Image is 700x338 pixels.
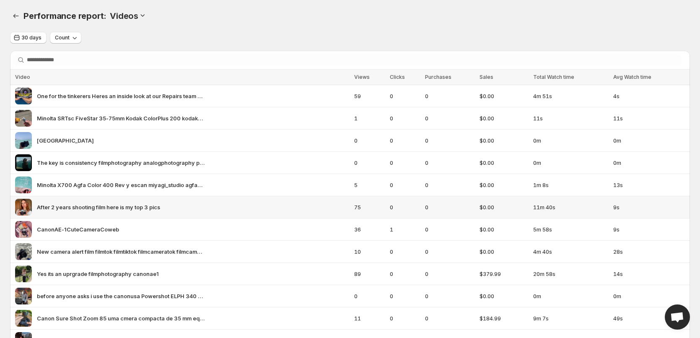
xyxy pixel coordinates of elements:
span: 49s [613,314,685,322]
img: Minolta SRTsc FiveStar 35-75mm Kodak ColorPlus 200 kodakcolorplus200 kodak film filmphotography f... [15,110,32,127]
span: 0 [425,92,474,100]
span: 0 [390,292,420,300]
span: $379.99 [480,270,528,278]
span: 59 [354,92,385,100]
span: 1m 8s [533,181,608,189]
span: 13s [613,181,685,189]
span: $0.00 [480,136,528,145]
span: 5m 58s [533,225,608,234]
span: 0 [390,136,420,145]
img: One for the tinkerers Heres an inside look at our Repairs team doing what they do best [15,88,32,104]
span: $0.00 [480,181,528,189]
span: Views [354,74,370,80]
span: 0m [533,292,608,300]
span: 20m 58s [533,270,608,278]
span: Count [55,34,70,41]
span: 30 days [22,34,41,41]
a: Open chat [665,304,690,330]
img: New camera alert film filmtok filmtiktok filmcameratok filmcameralovers 35mmfilm 35mmcamera filmc... [15,243,32,260]
span: Performance report: [23,11,106,21]
span: 1 [354,114,385,122]
span: 75 [354,203,385,211]
img: Canon Sure Shot Zoom 85 uma cmera compacta de 35 mm equipada com lente zoom 38-55 mm 22x que incl... [15,310,32,327]
span: New camera alert film filmtok filmtiktok filmcameratok filmcameralovers 35mmfilm 35mmcamera filmc... [37,247,205,256]
span: 0 [390,247,420,256]
span: 0 [390,114,420,122]
span: 0 [390,159,420,167]
span: $0.00 [480,114,528,122]
span: 0 [425,114,474,122]
span: Sales [480,74,493,80]
span: 0 [354,136,385,145]
span: 0 [354,159,385,167]
span: $0.00 [480,247,528,256]
span: 11m 40s [533,203,608,211]
span: Canon Sure Shot Zoom 85 uma cmera compacta de 35 mm equipada com lente zoom 38-55 mm 22x que incl... [37,314,205,322]
span: The key is consistency filmphotography analogphotography photographer film filmisnotdead [37,159,205,167]
img: Yes its an uprgrade filmphotography canonae1 [15,265,32,282]
span: 11s [613,114,685,122]
span: 0 [425,292,474,300]
span: 36 [354,225,385,234]
span: 0 [390,270,420,278]
span: Total Watch time [533,74,574,80]
span: 0 [390,314,420,322]
span: 1 [390,225,420,234]
span: 11s [533,114,608,122]
span: Purchases [425,74,451,80]
span: 4m 40s [533,247,608,256]
img: The key is consistency filmphotography analogphotography photographer film filmisnotdead [15,154,32,171]
span: 0 [390,203,420,211]
span: 0 [354,292,385,300]
button: Performance report [10,10,22,22]
span: 14s [613,270,685,278]
span: 0 [425,136,474,145]
img: After 2 years shooting film here is my top 3 pics [15,199,32,216]
span: 0m [613,159,685,167]
span: 0 [425,247,474,256]
img: before anyone asks i use the canonusa Powershot ELPH 340 digitalcamera explore exploremore [15,288,32,304]
img: Minolta X700 Agfa Color 400 Rev y escan miyagi_studio agfacolor 35mm analogico fotografia [15,177,32,193]
span: Avg Watch time [613,74,651,80]
span: After 2 years shooting film here is my top 3 pics [37,203,160,211]
span: One for the tinkerers Heres an inside look at our Repairs team doing what they do best [37,92,205,100]
span: [GEOGRAPHIC_DATA] [37,136,94,145]
span: 9s [613,203,685,211]
span: 0m [613,136,685,145]
span: 9s [613,225,685,234]
span: Yes its an uprgrade filmphotography canonae1 [37,270,159,278]
span: 5 [354,181,385,189]
button: Count [50,32,81,44]
span: 10 [354,247,385,256]
img: Africa [15,132,32,149]
span: 0 [425,225,474,234]
span: Minolta X700 Agfa Color 400 Rev y escan miyagi_studio agfacolor 35mm analogico fotografia [37,181,205,189]
span: 0 [425,270,474,278]
span: 0m [533,159,608,167]
span: Clicks [390,74,405,80]
span: 0m [613,292,685,300]
button: 30 days [10,32,47,44]
span: $0.00 [480,292,528,300]
span: before anyone asks i use the canonusa Powershot ELPH 340 digitalcamera explore exploremore [37,292,205,300]
span: 28s [613,247,685,256]
span: Video [15,74,30,80]
img: CanonAE-1CuteCameraCoweb [15,221,32,238]
span: 0m [533,136,608,145]
span: CanonAE-1CuteCameraCoweb [37,225,119,234]
span: 11 [354,314,385,322]
span: 0 [425,181,474,189]
span: $0.00 [480,92,528,100]
span: 89 [354,270,385,278]
span: 4s [613,92,685,100]
span: $184.99 [480,314,528,322]
span: 0 [425,203,474,211]
span: 0 [390,92,420,100]
span: $0.00 [480,159,528,167]
span: 0 [390,181,420,189]
span: $0.00 [480,225,528,234]
h3: Videos [110,11,138,21]
span: Minolta SRTsc FiveStar 35-75mm Kodak ColorPlus 200 kodakcolorplus200 kodak film filmphotography f... [37,114,205,122]
span: 9m 7s [533,314,608,322]
span: $0.00 [480,203,528,211]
